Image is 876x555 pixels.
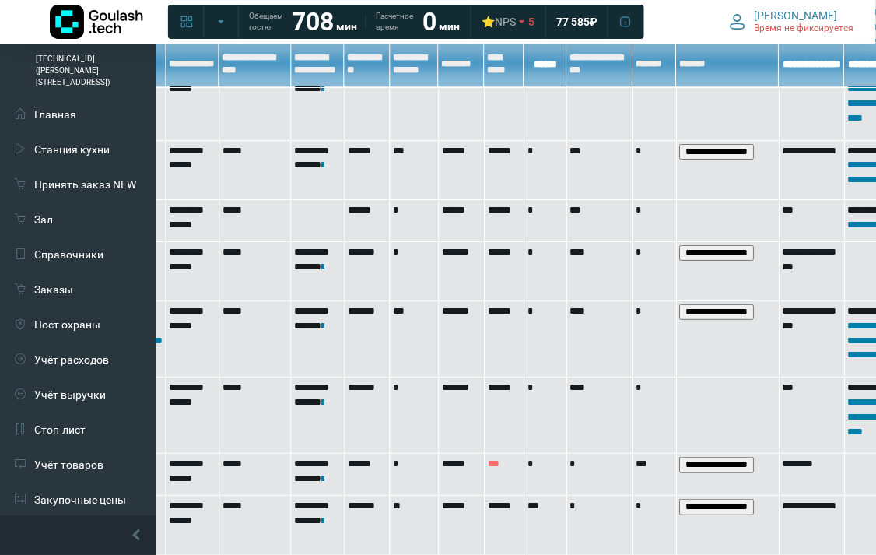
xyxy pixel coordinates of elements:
[495,16,516,28] span: NPS
[556,15,590,29] span: 77 585
[755,9,838,23] span: [PERSON_NAME]
[482,15,516,29] div: ⭐
[249,11,282,33] span: Обещаем гостю
[292,7,334,37] strong: 708
[590,15,597,29] span: ₽
[50,5,143,39] img: Логотип компании Goulash.tech
[547,8,607,36] a: 77 585 ₽
[755,23,854,35] span: Время не фиксируется
[336,20,357,33] span: мин
[720,5,864,38] button: [PERSON_NAME] Время не фиксируется
[240,8,469,36] a: Обещаем гостю 708 мин Расчетное время 0 мин
[472,8,544,36] a: ⭐NPS 5
[439,20,460,33] span: мин
[376,11,413,33] span: Расчетное время
[422,7,436,37] strong: 0
[528,15,534,29] span: 5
